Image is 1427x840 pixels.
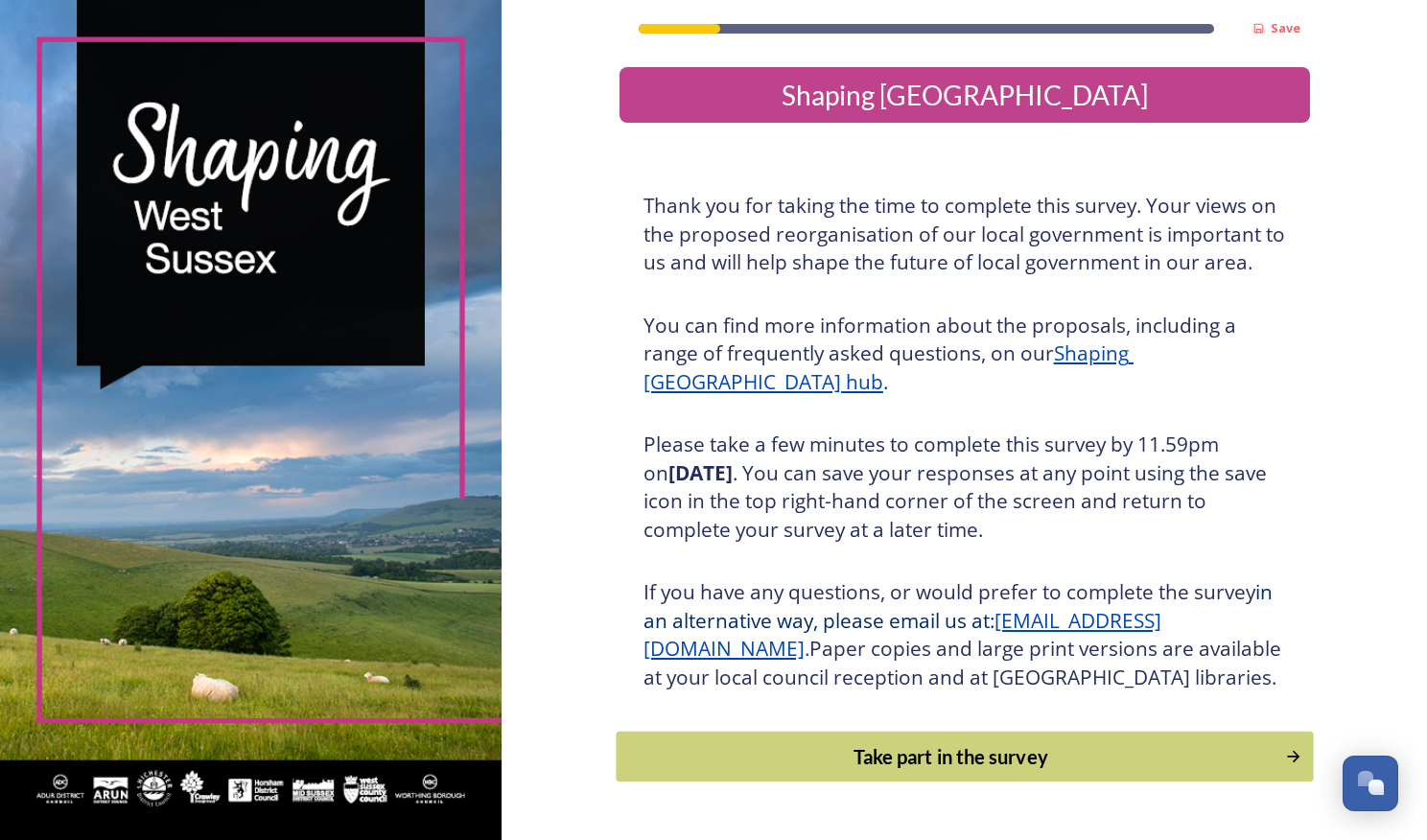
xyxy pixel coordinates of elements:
[643,578,1286,691] h3: If you have any questions, or would prefer to complete the survey Paper copies and large print ve...
[643,431,1286,544] h3: Please take a few minutes to complete this survey by 11.59pm on . You can save your responses at ...
[643,339,1134,395] a: Shaping [GEOGRAPHIC_DATA] hub
[643,312,1286,397] h3: You can find more information about the proposals, including a range of frequently asked question...
[627,75,1302,115] div: Shaping [GEOGRAPHIC_DATA]
[643,192,1286,277] h3: Thank you for taking the time to complete this survey. Your views on the proposed reorganisation ...
[626,742,1275,771] div: Take part in the survey
[805,635,809,662] span: .
[616,732,1313,782] button: Continue
[643,578,1277,634] span: in an alternative way, please email us at:
[668,459,733,486] strong: [DATE]
[1343,756,1398,811] button: Open Chat
[1271,19,1300,36] strong: Save
[643,607,1161,663] a: [EMAIL_ADDRESS][DOMAIN_NAME]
